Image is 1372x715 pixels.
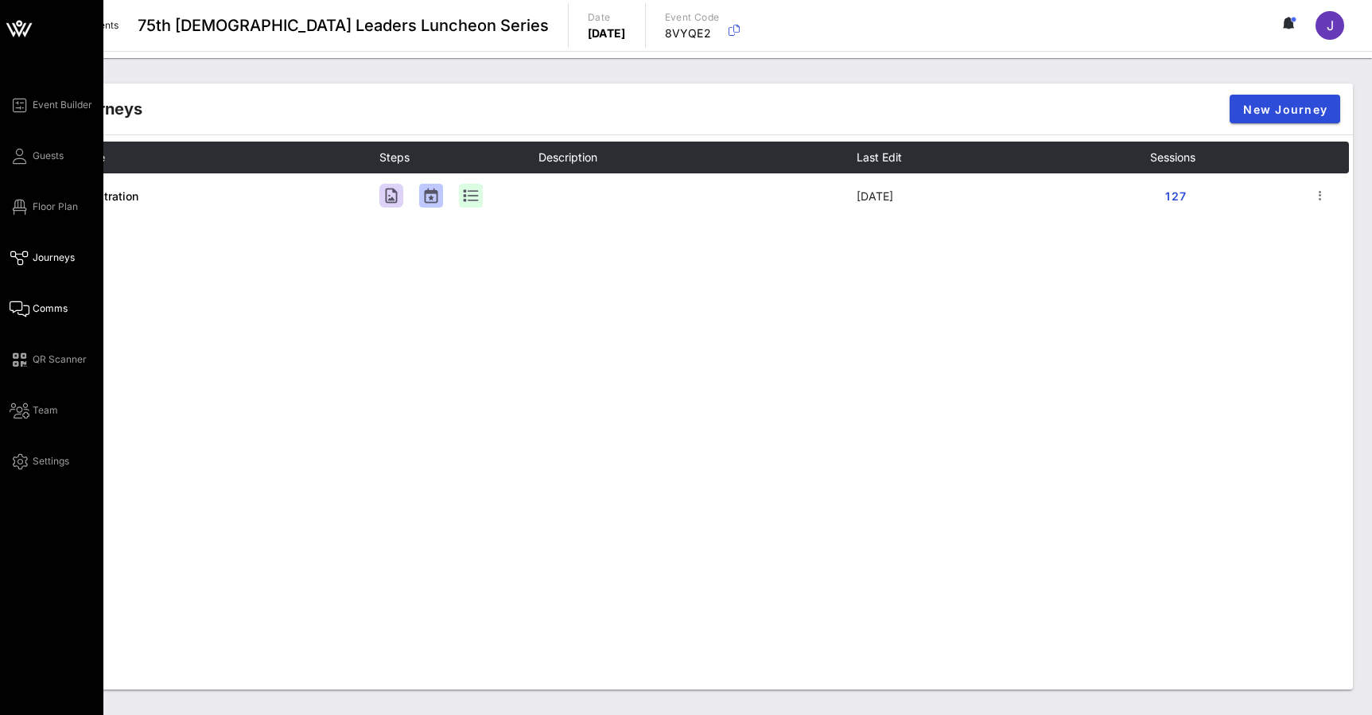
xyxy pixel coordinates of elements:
[74,189,138,203] a: Registration
[665,10,720,25] p: Event Code
[33,251,75,265] span: Journeys
[33,352,87,367] span: QR Scanner
[1327,17,1334,33] span: J
[588,10,626,25] p: Date
[379,150,410,164] span: Steps
[665,25,720,41] p: 8VYQE2
[10,146,64,165] a: Guests
[138,14,549,37] span: 75th [DEMOGRAPHIC_DATA] Leaders Luncheon Series
[33,403,58,418] span: Team
[10,299,68,318] a: Comms
[379,142,538,173] th: Steps
[10,248,75,267] a: Journeys
[33,149,64,163] span: Guests
[1150,142,1309,173] th: Sessions: Not sorted. Activate to sort ascending.
[33,200,78,214] span: Floor Plan
[33,98,92,112] span: Event Builder
[70,97,142,121] div: Journeys
[1242,103,1327,116] span: New Journey
[1163,189,1188,203] span: 127
[857,150,902,164] span: Last Edit
[10,401,58,420] a: Team
[1316,11,1344,40] div: J
[857,189,893,203] span: [DATE]
[10,197,78,216] a: Floor Plan
[10,95,92,115] a: Event Builder
[61,142,379,173] th: Name: Not sorted. Activate to sort ascending.
[538,150,597,164] span: Description
[10,350,87,369] a: QR Scanner
[33,301,68,316] span: Comms
[538,142,857,173] th: Description: Not sorted. Activate to sort ascending.
[1230,95,1340,123] button: New Journey
[33,454,69,468] span: Settings
[1150,150,1195,164] span: Sessions
[10,452,69,471] a: Settings
[857,142,1150,173] th: Last Edit: Not sorted. Activate to sort ascending.
[1150,181,1201,210] button: 127
[588,25,626,41] p: [DATE]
